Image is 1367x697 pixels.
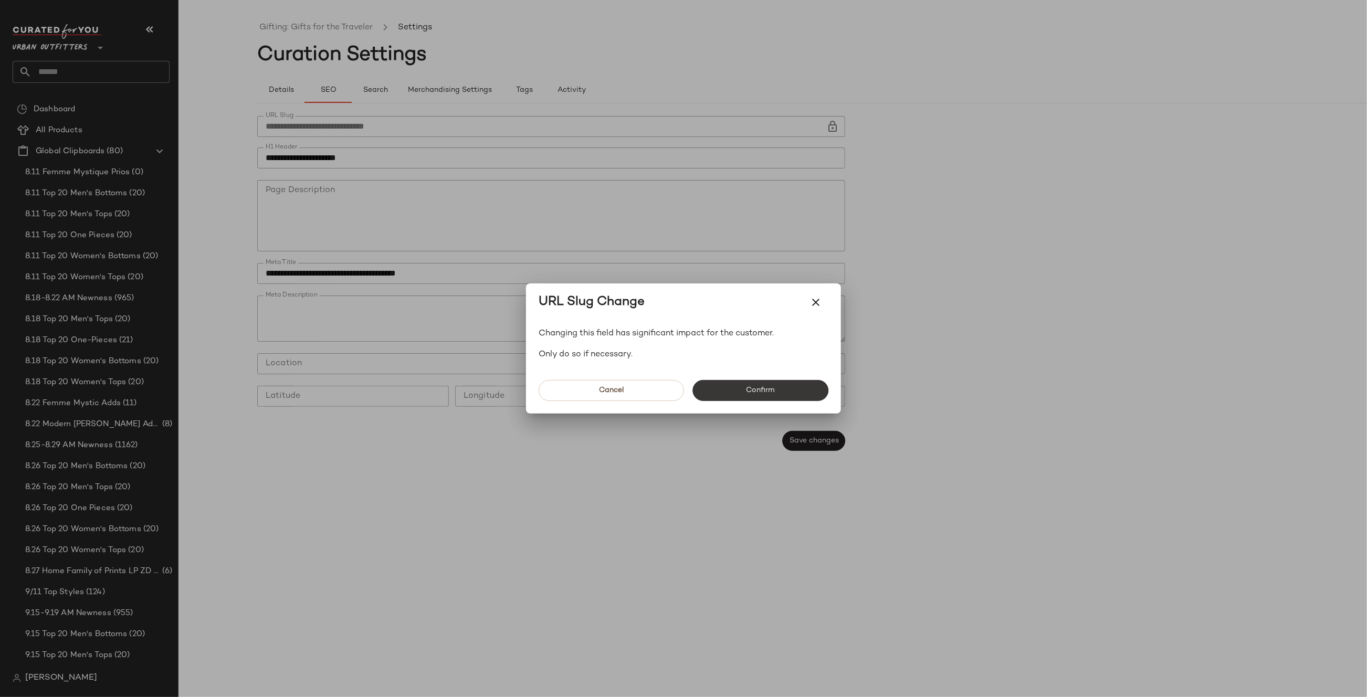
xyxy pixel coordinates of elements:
span: Only do so if necessary. [539,348,828,361]
span: Changing this field has significant impact for the customer. [539,328,828,340]
span: Cancel [598,386,624,395]
div: URL Slug Change [539,294,645,311]
span: Confirm [745,386,775,395]
button: Confirm [692,380,828,401]
button: Cancel [539,380,684,401]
